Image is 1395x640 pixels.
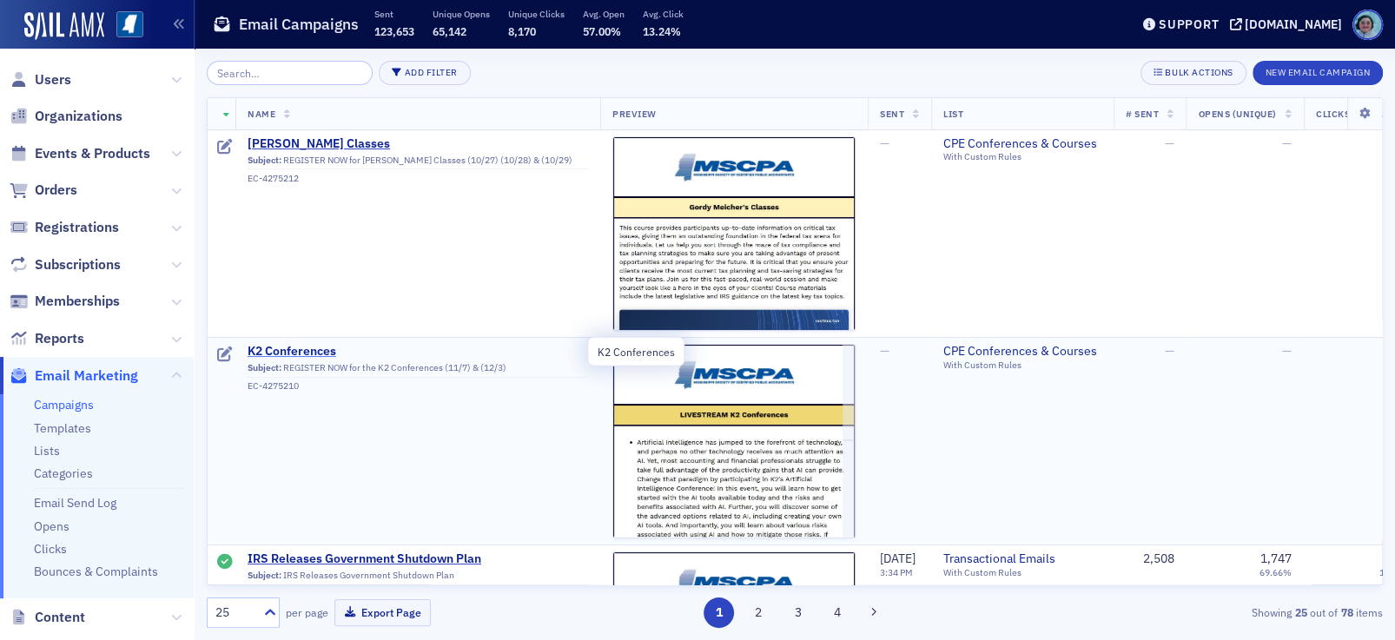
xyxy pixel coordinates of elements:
[783,597,813,628] button: 3
[239,14,359,35] h1: Email Campaigns
[508,24,536,38] span: 8,170
[248,380,588,392] div: EC-4275210
[583,8,625,20] p: Avg. Open
[1282,343,1292,359] span: —
[583,24,621,38] span: 57.00%
[822,597,852,628] button: 4
[248,173,588,184] div: EC-4275212
[943,108,963,120] span: List
[1338,604,1356,620] strong: 78
[217,346,233,364] div: Draft
[1260,551,1292,567] div: 1,747
[35,181,77,200] span: Orders
[1229,18,1348,30] button: [DOMAIN_NAME]
[1198,108,1276,120] span: Opens (Unique)
[35,608,85,627] span: Content
[10,366,138,386] a: Email Marketing
[286,604,328,620] label: per page
[248,362,588,378] div: REGISTER NOW for the K2 Conferences (11/7) & (12/3)
[248,570,281,581] span: Subject:
[1253,61,1383,85] button: New Email Campaign
[10,107,122,126] a: Organizations
[1352,10,1383,40] span: Profile
[943,151,1101,162] div: With Custom Rules
[1164,343,1174,359] span: —
[643,24,681,38] span: 13.24%
[248,551,588,567] a: IRS Releases Government Shutdown Plan
[10,70,71,89] a: Users
[1003,604,1383,620] div: Showing out of items
[880,551,916,566] span: [DATE]
[743,597,773,628] button: 2
[248,570,588,585] div: IRS Releases Government Shutdown Plan
[35,292,120,311] span: Memberships
[374,24,414,38] span: 123,653
[334,599,431,626] button: Export Page
[943,566,1101,577] div: With Custom Rules
[943,551,1101,567] a: Transactional Emails
[215,604,254,622] div: 25
[880,343,889,359] span: —
[433,8,490,20] p: Unique Opens
[943,359,1101,370] div: With Custom Rules
[35,107,122,126] span: Organizations
[34,541,67,557] a: Clicks
[1165,68,1233,77] div: Bulk Actions
[10,255,121,274] a: Subscriptions
[704,597,734,628] button: 1
[34,564,158,579] a: Bounces & Complaints
[1126,551,1174,567] div: 2,508
[34,518,69,534] a: Opens
[880,108,904,120] span: Sent
[35,144,150,163] span: Events & Products
[943,344,1101,360] a: CPE Conferences & Courses
[10,181,77,200] a: Orders
[10,144,150,163] a: Events & Products
[207,61,373,85] input: Search…
[35,70,71,89] span: Users
[34,465,93,481] a: Categories
[10,608,85,627] a: Content
[34,443,60,459] a: Lists
[1159,16,1219,32] div: Support
[217,554,233,571] div: Sent
[10,218,119,237] a: Registrations
[34,420,91,436] a: Templates
[1126,108,1159,120] span: # Sent
[34,495,116,511] a: Email Send Log
[248,344,588,360] a: K2 Conferences
[248,108,275,120] span: Name
[433,24,466,38] span: 65,142
[35,218,119,237] span: Registrations
[880,565,913,577] time: 3:34 PM
[116,11,143,38] img: SailAMX
[1164,135,1174,151] span: —
[248,136,588,152] a: [PERSON_NAME] Classes
[34,397,94,412] a: Campaigns
[612,108,657,120] span: Preview
[104,11,143,41] a: View Homepage
[24,12,104,40] img: SailAMX
[943,136,1101,152] a: CPE Conferences & Courses
[217,139,233,156] div: Draft
[1140,61,1246,85] button: Bulk Actions
[35,366,138,386] span: Email Marketing
[1253,63,1383,79] a: New Email Campaign
[508,8,565,20] p: Unique Clicks
[35,329,84,348] span: Reports
[10,329,84,348] a: Reports
[10,292,120,311] a: Memberships
[248,155,281,166] span: Subject:
[379,61,471,85] button: Add Filter
[1292,604,1310,620] strong: 25
[643,8,684,20] p: Avg. Click
[880,135,889,151] span: —
[35,255,121,274] span: Subscriptions
[587,337,684,366] div: K2 Conferences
